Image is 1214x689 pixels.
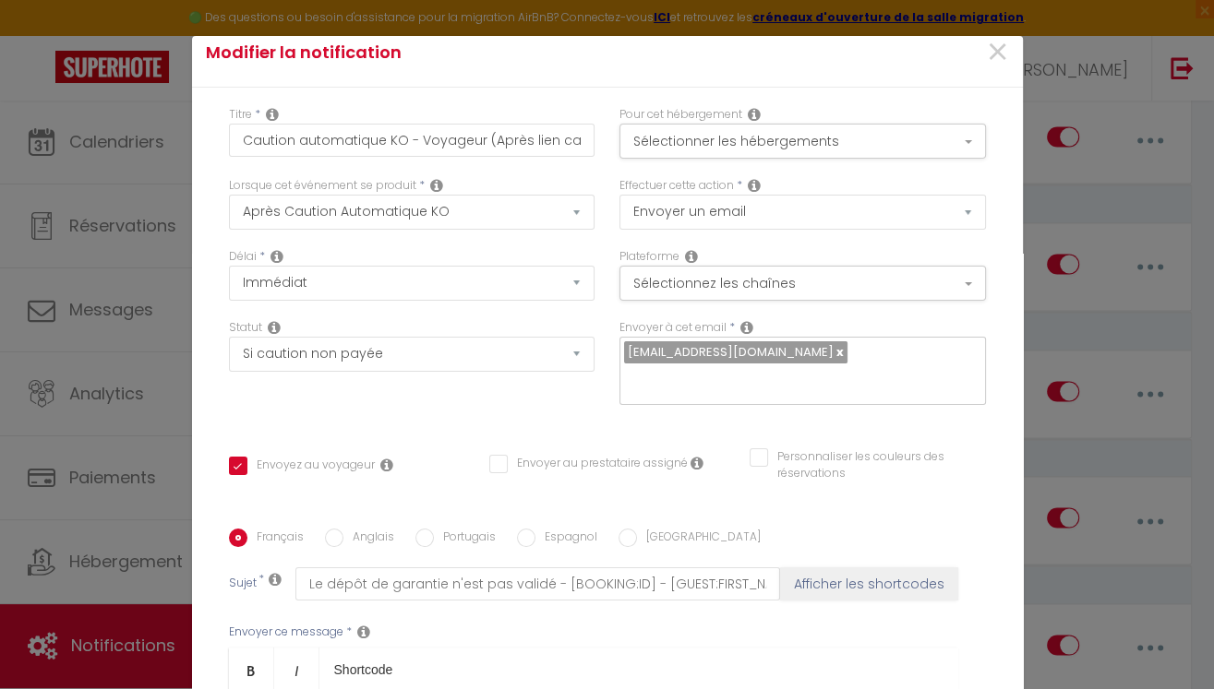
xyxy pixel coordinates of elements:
[619,248,679,266] label: Plateforme
[740,320,753,335] i: Recipient
[748,107,761,122] i: This Rental
[229,177,416,195] label: Lorsque cet événement se produit
[619,319,727,337] label: Envoyer à cet email
[637,529,761,549] label: [GEOGRAPHIC_DATA]
[619,106,742,124] label: Pour cet hébergement
[430,178,443,193] i: Event Occur
[780,567,958,600] button: Afficher les shortcodes
[628,343,834,361] span: [EMAIL_ADDRESS][DOMAIN_NAME]
[247,457,375,477] label: Envoyez au voyageur
[229,319,262,337] label: Statut
[266,107,279,122] i: Title
[229,106,252,124] label: Titre
[229,624,343,641] label: Envoyer ce message
[380,457,393,472] i: Envoyer au voyageur
[357,624,370,639] i: Message
[619,177,734,195] label: Effectuer cette action
[1136,606,1200,675] iframe: Chat
[985,33,1008,73] button: Close
[229,248,257,266] label: Délai
[247,529,304,549] label: Français
[748,178,761,193] i: Action Type
[206,40,733,65] h4: Modifier la notification
[270,249,283,264] i: Action Time
[685,249,698,264] i: Action Channel
[269,572,282,587] i: Subject
[434,529,496,549] label: Portugais
[535,529,597,549] label: Espagnol
[619,266,986,301] button: Sélectionnez les chaînes
[985,25,1008,80] span: ×
[229,575,257,594] label: Sujet
[15,7,70,63] button: Ouvrir le widget de chat LiveChat
[343,529,394,549] label: Anglais
[268,320,281,335] i: Booking status
[619,124,986,159] button: Sélectionner les hébergements
[691,456,703,470] i: Envoyer au prestataire si il est assigné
